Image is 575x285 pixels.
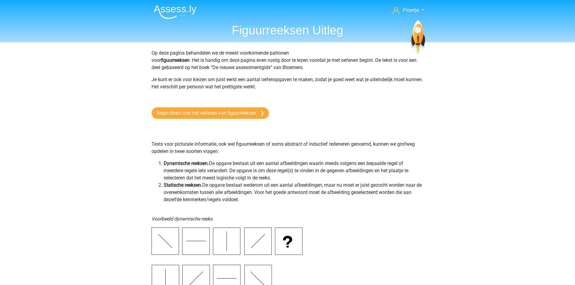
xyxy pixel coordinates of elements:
[164,160,424,182] li: De opgave bestaat uit een aantal afbeeldingen waarin steeds volgens een bepaalde regel of meerder...
[164,182,202,188] b: Statische reeksen.
[149,23,426,37] h1: Figuurreeksen Uitleg
[390,7,426,14] a: Floortje
[152,76,424,98] p: Je kunt er ook voor kiezen om juist eerst een aantal oefenopgaven te maken, zodat je goed weet wa...
[152,126,424,155] p: Tests voor picturale informatie, ook wel figuurreeksen of soms abstract of inductief redeneren ge...
[410,20,426,55] img: spaceship.7d73109d6933.svg
[164,160,209,166] b: Dynamische reeksen.
[164,182,424,203] li: De opgave bestaat wederom uit een aantal afbeeldingen, maar nu moet er juist gezocht worden naar ...
[403,7,419,13] span: Floortje
[261,111,264,116] img: arrow-right.e5bd35279c78.svg
[152,49,424,71] p: Op deze pagina behandelen we de meest voorkomende patronen voor . Het is handig om deze pagina ev...
[154,5,196,19] img: Assessly
[152,107,269,119] a: Begin direct met het oefenen van figuurreeksen
[152,216,212,222] i: Voorbeeld dynamische reeks
[161,57,190,63] b: figuurreeksen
